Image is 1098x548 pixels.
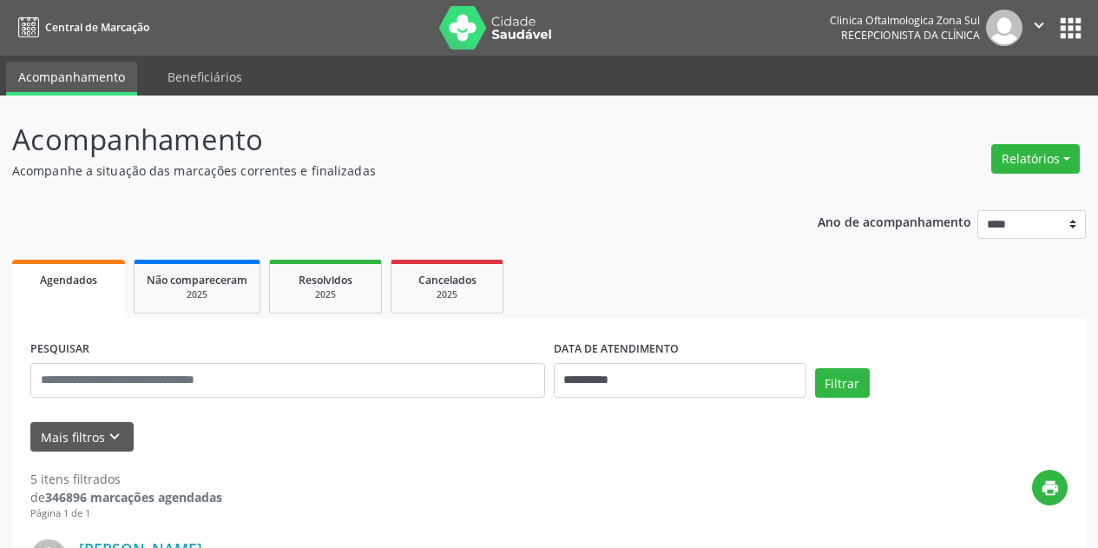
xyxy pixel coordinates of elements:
div: 2025 [147,288,247,301]
i: keyboard_arrow_down [105,427,124,446]
div: 2025 [404,288,490,301]
label: PESQUISAR [30,336,89,363]
label: DATA DE ATENDIMENTO [554,336,679,363]
i:  [1029,16,1049,35]
p: Acompanhamento [12,118,764,162]
button: print [1032,470,1068,505]
span: Não compareceram [147,273,247,287]
p: Acompanhe a situação das marcações correntes e finalizadas [12,162,764,180]
button:  [1022,10,1055,46]
button: Filtrar [815,368,870,398]
button: Relatórios [991,144,1080,174]
div: 2025 [282,288,369,301]
span: Agendados [40,273,97,287]
div: Clinica Oftalmologica Zona Sul [830,13,980,28]
button: Mais filtroskeyboard_arrow_down [30,422,134,452]
img: img [986,10,1022,46]
a: Beneficiários [155,62,254,92]
button: apps [1055,13,1086,43]
span: Central de Marcação [45,20,149,35]
a: Acompanhamento [6,62,137,96]
i: print [1041,479,1060,498]
div: de [30,488,222,506]
div: 5 itens filtrados [30,470,222,488]
span: Cancelados [418,273,477,287]
span: Resolvidos [299,273,352,287]
span: Recepcionista da clínica [841,28,980,43]
a: Central de Marcação [12,13,149,42]
div: Página 1 de 1 [30,506,222,521]
strong: 346896 marcações agendadas [45,489,222,505]
p: Ano de acompanhamento [818,210,971,232]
